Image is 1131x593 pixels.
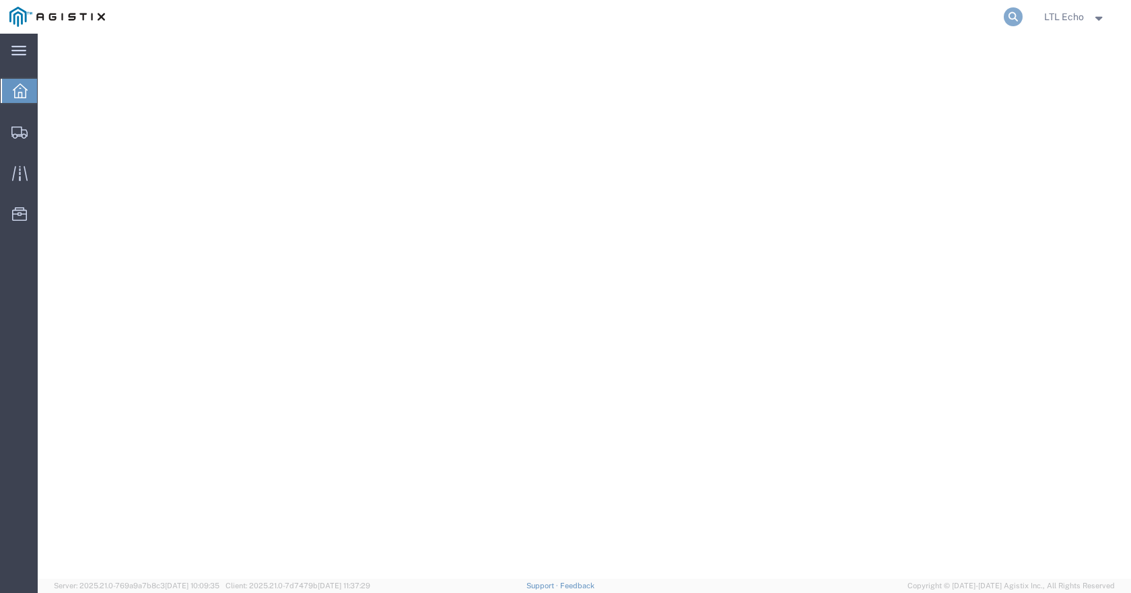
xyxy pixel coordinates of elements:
iframe: FS Legacy Container [38,34,1131,579]
span: Server: 2025.21.0-769a9a7b8c3 [54,582,219,590]
a: Support [526,582,560,590]
span: LTL Echo [1044,9,1084,24]
span: [DATE] 11:37:29 [318,582,370,590]
span: Copyright © [DATE]-[DATE] Agistix Inc., All Rights Reserved [907,580,1115,592]
img: logo [9,7,105,27]
span: Client: 2025.21.0-7d7479b [226,582,370,590]
button: LTL Echo [1043,9,1112,25]
span: [DATE] 10:09:35 [165,582,219,590]
a: Feedback [560,582,594,590]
